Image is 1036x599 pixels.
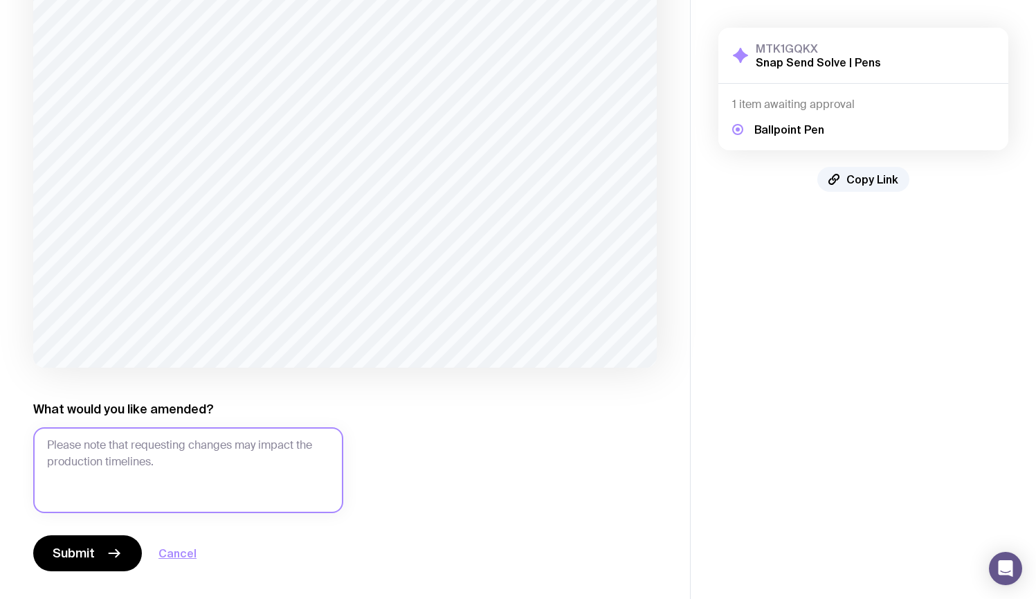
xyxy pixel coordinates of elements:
[846,172,898,186] span: Copy Link
[817,167,909,192] button: Copy Link
[989,552,1022,585] div: Open Intercom Messenger
[754,123,824,136] h5: Ballpoint Pen
[756,42,881,55] h3: MTK1GQKX
[33,401,214,418] label: What would you like amended?
[756,55,881,69] h2: Snap Send Solve | Pens
[732,98,994,111] h4: 1 item awaiting approval
[33,535,142,571] button: Submit
[53,545,95,562] span: Submit
[158,545,197,562] button: Cancel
